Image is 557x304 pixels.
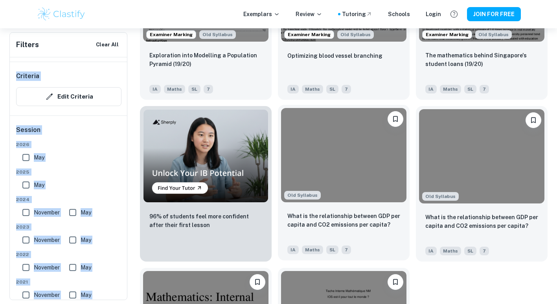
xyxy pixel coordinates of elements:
span: Maths [440,85,461,93]
span: 2023 [16,223,121,231]
a: Thumbnail96% of students feel more confident after their first lesson [140,106,272,261]
div: Although this IA is written for the old math syllabus (last exam in November 2020), the current I... [199,30,236,39]
span: 7 [204,85,213,93]
span: IA [287,85,299,93]
span: 7 [342,245,351,254]
h6: Filters [16,39,39,50]
div: Although this IA is written for the old math syllabus (last exam in November 2020), the current I... [475,30,512,39]
button: Please log in to bookmark exemplars [526,112,541,128]
span: SL [464,85,476,93]
span: May [34,153,44,162]
span: 2025 [16,168,121,176]
h6: Session [16,125,121,141]
span: November [34,236,60,244]
span: Old Syllabus [475,30,512,39]
span: November [34,291,60,299]
span: Examiner Marking [285,31,334,38]
span: IA [149,85,161,93]
p: What is the relationship between GDP per capita and CO2 emissions per capita? [287,212,400,229]
span: Old Syllabus [199,30,236,39]
span: Examiner Marking [147,31,196,38]
span: SL [326,85,338,93]
span: Maths [302,245,323,254]
span: November [34,263,60,272]
p: 96% of students feel more confident after their first lesson [149,212,262,229]
span: Maths [164,85,185,93]
button: Edit Criteria [16,87,121,106]
span: IA [425,85,437,93]
div: Although this IA is written for the old math syllabus (last exam in November 2020), the current I... [337,30,374,39]
button: Please log in to bookmark exemplars [388,274,403,290]
a: Although this IA is written for the old math syllabus (last exam in November 2020), the current I... [416,106,548,261]
p: Exploration into Modelling a Population Pyramid (19/20) [149,51,262,68]
span: Examiner Marking [423,31,472,38]
img: Maths IA example thumbnail: What is the relationship between GDP per [281,108,406,202]
a: Tutoring [342,10,372,18]
span: SL [464,247,476,255]
div: Although this IA is written for the old math syllabus (last exam in November 2020), the current I... [284,191,321,200]
div: Although this IA is written for the old math syllabus (last exam in November 2020), the current I... [422,192,459,201]
span: November [34,208,60,217]
span: IA [287,245,299,254]
span: 7 [342,85,351,93]
p: Exemplars [243,10,280,18]
img: Clastify logo [37,6,86,22]
a: Login [426,10,441,18]
p: What is the relationship between GDP per capita and CO2 emissions per capita? [425,213,538,230]
span: May [34,181,44,189]
span: May [81,236,91,244]
span: SL [326,245,338,254]
span: 2021 [16,278,121,286]
span: 7 [480,85,489,93]
span: SL [188,85,200,93]
p: Optimizing blood vessel branching [287,51,382,60]
span: Maths [302,85,323,93]
h6: Criteria [16,71,39,81]
img: Thumbnail [143,109,268,202]
span: Old Syllabus [284,191,321,200]
a: Although this IA is written for the old math syllabus (last exam in November 2020), the current I... [278,106,410,261]
span: May [81,263,91,272]
button: Help and Feedback [447,7,461,21]
span: 2026 [16,141,121,148]
span: Old Syllabus [422,192,459,201]
span: Maths [440,247,461,255]
span: IA [425,247,437,255]
button: Please log in to bookmark exemplars [250,274,265,290]
img: Maths IA example thumbnail: What is the relationship between GDP per [419,109,544,203]
span: 2022 [16,251,121,258]
button: Clear All [94,39,121,51]
p: Review [296,10,322,18]
span: 7 [480,247,489,255]
span: May [81,291,91,299]
span: 2024 [16,196,121,203]
p: The mathematics behind Singapore's student loans (19/20) [425,51,538,68]
span: Old Syllabus [337,30,374,39]
button: JOIN FOR FREE [467,7,521,21]
span: May [81,208,91,217]
button: Please log in to bookmark exemplars [388,111,403,127]
a: Schools [388,10,410,18]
